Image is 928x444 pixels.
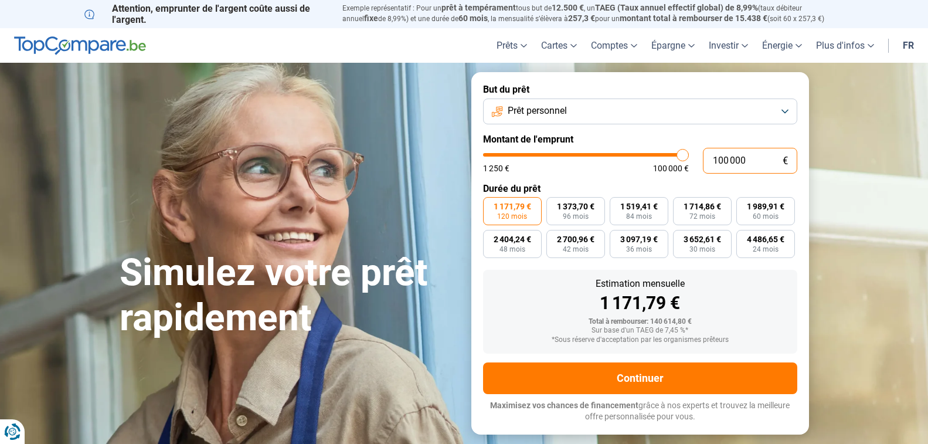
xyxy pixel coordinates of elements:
[747,202,784,211] span: 1 989,91 €
[557,202,594,211] span: 1 373,70 €
[684,235,721,243] span: 3 652,61 €
[494,235,531,243] span: 2 404,24 €
[747,235,784,243] span: 4 486,65 €
[620,13,767,23] span: montant total à rembourser de 15.438 €
[626,213,652,220] span: 84 mois
[755,28,809,63] a: Énergie
[584,28,644,63] a: Comptes
[620,235,658,243] span: 3 097,19 €
[534,28,584,63] a: Cartes
[684,202,721,211] span: 1 714,86 €
[753,213,779,220] span: 60 mois
[364,13,378,23] span: fixe
[483,164,509,172] span: 1 250 €
[552,3,584,12] span: 12.500 €
[492,294,788,312] div: 1 171,79 €
[494,202,531,211] span: 1 171,79 €
[620,202,658,211] span: 1 519,41 €
[492,327,788,335] div: Sur base d'un TAEG de 7,45 %*
[595,3,758,12] span: TAEG (Taux annuel effectif global) de 8,99%
[84,3,328,25] p: Attention, emprunter de l'argent coûte aussi de l'argent.
[809,28,881,63] a: Plus d'infos
[14,36,146,55] img: TopCompare
[483,99,797,124] button: Prêt personnel
[563,213,589,220] span: 96 mois
[483,400,797,423] p: grâce à nos experts et trouvez la meilleure offre personnalisée pour vous.
[458,13,488,23] span: 60 mois
[702,28,755,63] a: Investir
[499,246,525,253] span: 48 mois
[753,246,779,253] span: 24 mois
[483,183,797,194] label: Durée du prêt
[492,318,788,326] div: Total à rembourser: 140 614,80 €
[508,104,567,117] span: Prêt personnel
[497,213,527,220] span: 120 mois
[490,401,638,410] span: Maximisez vos chances de financement
[492,336,788,344] div: *Sous réserve d'acceptation par les organismes prêteurs
[441,3,516,12] span: prêt à tempérament
[120,250,457,341] h1: Simulez votre prêt rapidement
[626,246,652,253] span: 36 mois
[896,28,921,63] a: fr
[689,246,715,253] span: 30 mois
[644,28,702,63] a: Épargne
[557,235,594,243] span: 2 700,96 €
[653,164,689,172] span: 100 000 €
[342,3,844,24] p: Exemple représentatif : Pour un tous but de , un (taux débiteur annuel de 8,99%) et une durée de ...
[483,362,797,394] button: Continuer
[568,13,595,23] span: 257,3 €
[483,134,797,145] label: Montant de l'emprunt
[483,84,797,95] label: But du prêt
[689,213,715,220] span: 72 mois
[490,28,534,63] a: Prêts
[492,279,788,289] div: Estimation mensuelle
[783,156,788,166] span: €
[563,246,589,253] span: 42 mois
